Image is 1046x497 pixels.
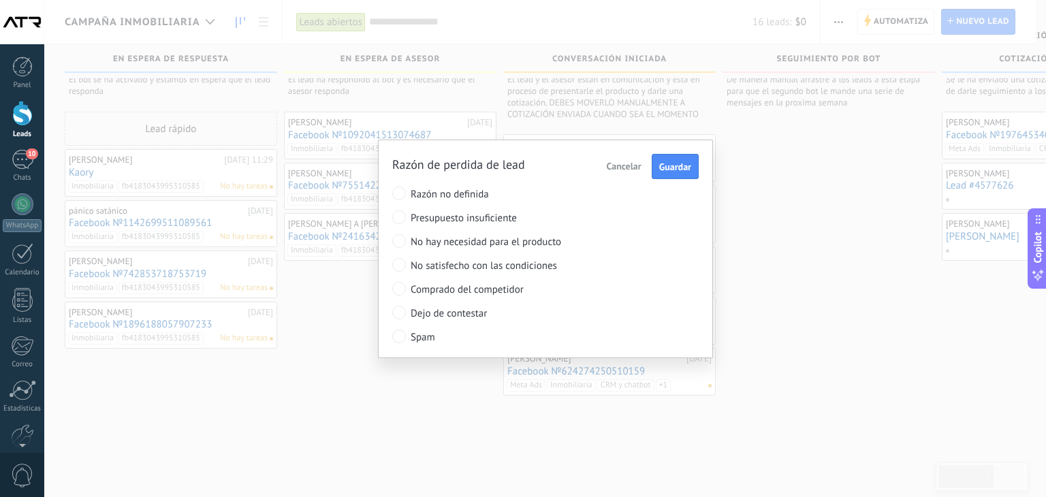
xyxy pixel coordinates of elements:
[3,268,42,277] div: Calendario
[1031,232,1045,263] span: Copilot
[411,307,631,320] span: Dejo de contestar
[3,174,42,182] div: Chats
[392,182,631,206] label: Razón no definida
[659,162,691,172] span: Guardar
[607,160,641,172] span: Cancelar
[3,130,42,139] div: Leads
[392,157,525,172] span: Razón de perdida de lead
[392,325,631,349] label: Spam
[411,236,631,248] span: No hay necesidad para el producto
[411,259,631,272] span: No satisfecho con las condiciones
[392,277,631,301] label: Comprado del competidor
[411,331,631,344] span: Spam
[411,188,631,201] span: Razón no definida
[411,212,631,225] span: Presupuesto insuficiente
[411,283,631,296] span: Comprado del competidor
[3,316,42,325] div: Listas
[392,301,631,325] label: Dejo de contestar
[392,206,631,229] label: Presupuesto insuficiente
[652,154,699,180] button: Guardar
[26,148,37,159] span: 10
[392,229,631,253] label: No hay necesidad para el producto
[3,360,42,369] div: Correo
[3,404,42,413] div: Estadísticas
[392,253,631,277] label: No satisfecho con las condiciones
[3,81,42,90] div: Panel
[601,156,647,176] button: Cancelar
[3,219,42,232] div: WhatsApp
